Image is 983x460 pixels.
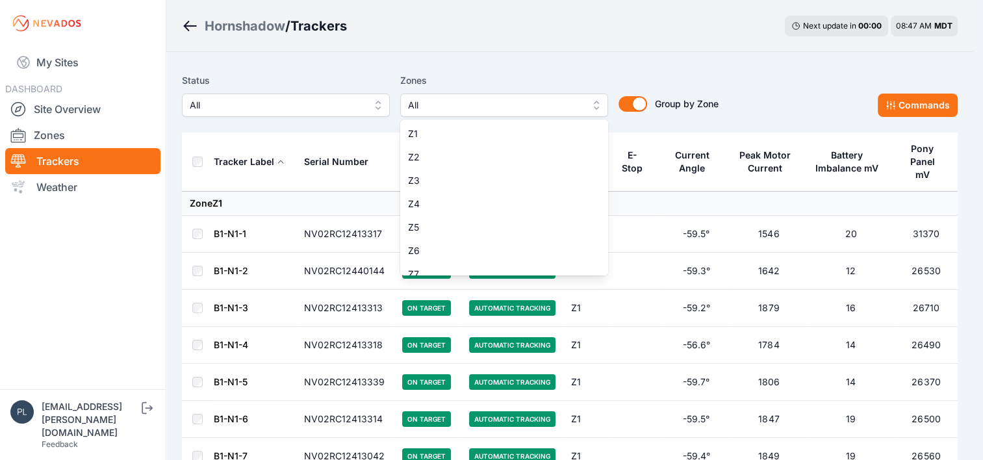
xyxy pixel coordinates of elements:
[408,244,585,257] span: Z6
[408,198,585,211] span: Z4
[408,151,585,164] span: Z2
[400,120,608,275] div: All
[408,97,582,113] span: All
[408,174,585,187] span: Z3
[400,94,608,117] button: All
[408,127,585,140] span: Z1
[408,268,585,281] span: Z7
[408,221,585,234] span: Z5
